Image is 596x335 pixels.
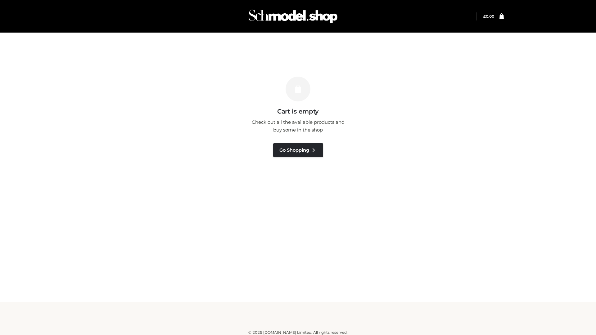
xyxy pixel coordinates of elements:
[248,118,348,134] p: Check out all the available products and buy some in the shop
[106,108,490,115] h3: Cart is empty
[246,4,340,29] img: Schmodel Admin 964
[483,14,486,19] span: £
[483,14,494,19] bdi: 0.00
[273,143,323,157] a: Go Shopping
[483,14,494,19] a: £0.00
